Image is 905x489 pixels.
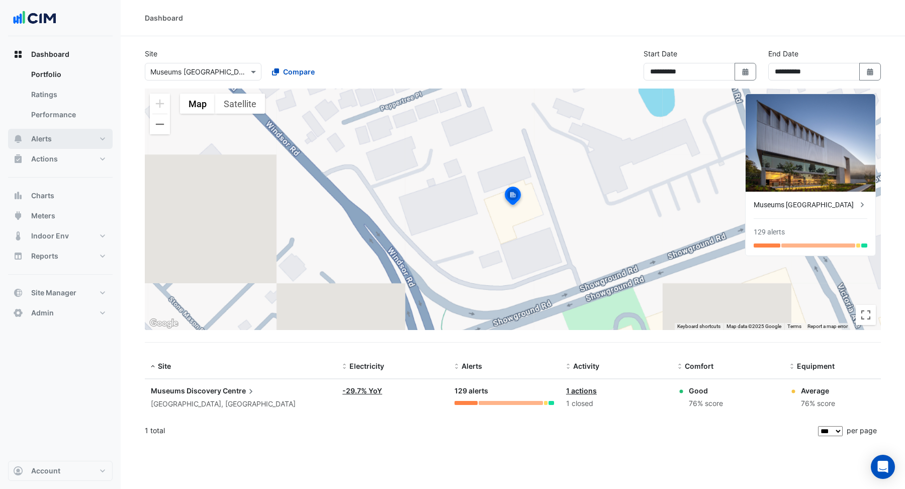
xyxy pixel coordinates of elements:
[31,466,60,476] span: Account
[754,227,785,237] div: 129 alerts
[145,13,183,23] div: Dashboard
[8,303,113,323] button: Admin
[8,186,113,206] button: Charts
[754,200,857,210] div: Museums [GEOGRAPHIC_DATA]
[13,134,23,144] app-icon: Alerts
[8,226,113,246] button: Indoor Env
[31,49,69,59] span: Dashboard
[342,386,382,395] a: -29.7% YoY
[462,362,482,370] span: Alerts
[866,67,875,76] fa-icon: Select Date
[23,105,113,125] a: Performance
[151,386,221,395] span: Museums Discovery
[801,398,835,410] div: 76% score
[147,317,180,330] a: Open this area in Google Maps (opens a new window)
[147,317,180,330] img: Google
[13,49,23,59] app-icon: Dashboard
[8,206,113,226] button: Meters
[13,154,23,164] app-icon: Actions
[573,362,599,370] span: Activity
[349,362,384,370] span: Electricity
[8,149,113,169] button: Actions
[8,44,113,64] button: Dashboard
[145,418,816,443] div: 1 total
[8,246,113,266] button: Reports
[644,48,677,59] label: Start Date
[768,48,798,59] label: End Date
[31,154,58,164] span: Actions
[801,385,835,396] div: Average
[13,211,23,221] app-icon: Meters
[8,64,113,129] div: Dashboard
[31,231,69,241] span: Indoor Env
[13,231,23,241] app-icon: Indoor Env
[746,94,875,192] img: Museums Discovery Centre
[689,398,723,410] div: 76% score
[566,386,597,395] a: 1 actions
[847,426,877,435] span: per page
[283,66,315,77] span: Compare
[223,385,256,396] span: Centre
[180,94,215,114] button: Show street map
[13,191,23,201] app-icon: Charts
[455,385,554,397] div: 129 alerts
[8,461,113,481] button: Account
[145,48,157,59] label: Site
[31,251,58,261] span: Reports
[797,362,835,370] span: Equipment
[31,308,54,318] span: Admin
[856,305,876,325] button: Toggle fullscreen view
[31,288,76,298] span: Site Manager
[31,211,55,221] span: Meters
[566,398,666,410] div: 1 closed
[265,63,321,80] button: Compare
[150,114,170,134] button: Zoom out
[727,323,781,329] span: Map data ©2025 Google
[13,308,23,318] app-icon: Admin
[31,191,54,201] span: Charts
[741,67,750,76] fa-icon: Select Date
[151,398,330,410] div: [GEOGRAPHIC_DATA], [GEOGRAPHIC_DATA]
[23,85,113,105] a: Ratings
[8,129,113,149] button: Alerts
[31,134,52,144] span: Alerts
[13,251,23,261] app-icon: Reports
[787,323,801,329] a: Terms (opens in new tab)
[807,323,848,329] a: Report a map error
[871,455,895,479] div: Open Intercom Messenger
[677,323,720,330] button: Keyboard shortcuts
[23,64,113,85] a: Portfolio
[215,94,265,114] button: Show satellite imagery
[158,362,171,370] span: Site
[13,288,23,298] app-icon: Site Manager
[502,185,524,209] img: site-pin-selected.svg
[689,385,723,396] div: Good
[8,283,113,303] button: Site Manager
[150,94,170,114] button: Zoom in
[685,362,713,370] span: Comfort
[12,8,57,28] img: Company Logo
